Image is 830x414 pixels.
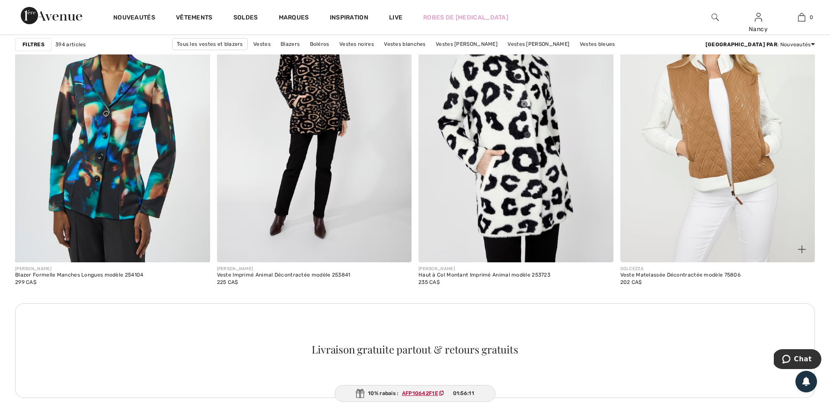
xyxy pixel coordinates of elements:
[389,13,402,22] a: Live
[737,25,779,34] div: Nancy
[22,41,45,48] strong: Filtres
[172,38,248,50] a: Tous les vestes et blazers
[575,38,619,50] a: Vestes bleues
[176,14,213,23] a: Vêtements
[356,389,364,398] img: Gift.svg
[798,12,805,22] img: Mon panier
[380,38,430,50] a: Vestes blanches
[712,12,719,22] img: recherche
[620,266,741,272] div: DOLCEZZA
[335,38,378,50] a: Vestes noires
[423,13,508,22] a: Robes de [MEDICAL_DATA]
[330,14,368,23] span: Inspiration
[418,266,550,272] div: [PERSON_NAME]
[453,389,474,397] span: 01:56:11
[780,12,823,22] a: 0
[15,266,144,272] div: [PERSON_NAME]
[276,38,304,50] a: Blazers
[279,14,309,23] a: Marques
[113,14,155,23] a: Nouveautés
[15,279,36,285] span: 299 CA$
[55,41,86,48] span: 394 articles
[217,272,351,278] div: Veste Imprimé Animal Décontractée modèle 253841
[755,13,762,21] a: Se connecter
[306,38,334,50] a: Boléros
[249,38,275,50] a: Vestes
[21,7,82,24] img: 1ère Avenue
[217,266,351,272] div: [PERSON_NAME]
[217,279,238,285] span: 225 CA$
[774,349,821,371] iframe: Ouvre un widget dans lequel vous pouvez chatter avec l’un de nos agents
[32,344,798,354] div: Livraison gratuite partout & retours gratuits
[705,41,777,48] strong: [GEOGRAPHIC_DATA] par
[418,279,440,285] span: 235 CA$
[15,272,144,278] div: Blazer Formelle Manches Longues modèle 254104
[810,13,813,21] span: 0
[402,390,438,396] ins: AFP10642F1E
[755,12,762,22] img: Mes infos
[418,272,550,278] div: Haut à Col Montant Imprimé Animal modèle 253723
[798,245,806,253] img: plus_v2.svg
[503,38,574,50] a: Vestes [PERSON_NAME]
[431,38,502,50] a: Vestes [PERSON_NAME]
[335,385,495,402] div: 10% rabais :
[705,41,815,48] div: : Nouveautés
[620,272,741,278] div: Veste Matelassée Décontractée modèle 75806
[620,279,642,285] span: 202 CA$
[233,14,258,23] a: Soldes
